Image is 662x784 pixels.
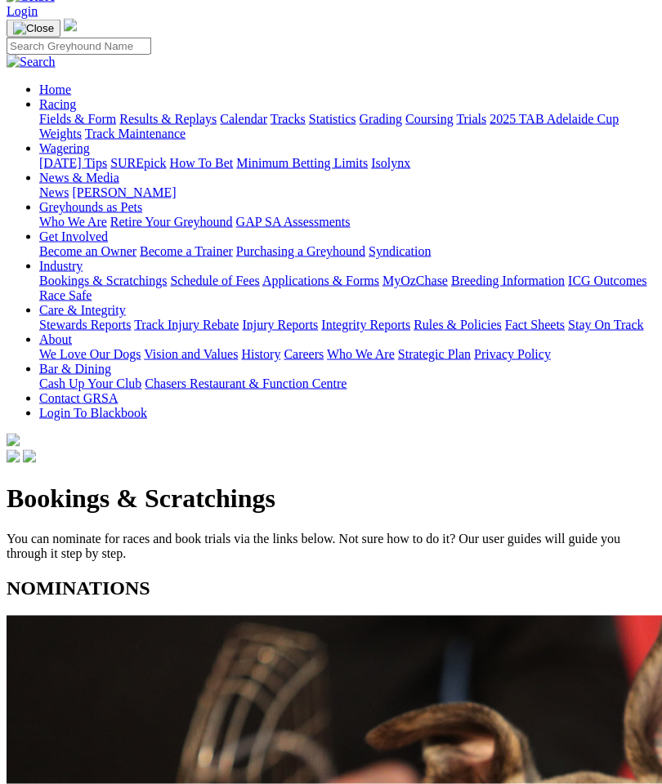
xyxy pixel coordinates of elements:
[39,259,83,273] a: Industry
[39,391,118,405] a: Contact GRSA
[39,244,655,259] div: Get Involved
[39,185,655,200] div: News & Media
[39,171,119,185] a: News & Media
[13,22,54,35] img: Close
[371,156,410,170] a: Isolynx
[39,318,655,332] div: Care & Integrity
[39,200,142,214] a: Greyhounds as Pets
[405,112,454,126] a: Coursing
[242,318,318,332] a: Injury Reports
[39,215,107,229] a: Who We Are
[39,318,131,332] a: Stewards Reports
[39,97,76,111] a: Racing
[360,112,402,126] a: Grading
[456,112,486,126] a: Trials
[7,4,38,18] a: Login
[7,532,655,561] p: You can nominate for races and book trials via the links below. Not sure how to do it? Our user g...
[145,376,347,390] a: Chasers Restaurant & Function Centre
[414,318,502,332] a: Rules & Policies
[474,347,551,361] a: Privacy Policy
[236,244,365,258] a: Purchasing a Greyhound
[7,20,60,38] button: Toggle navigation
[39,244,136,258] a: Become an Owner
[39,156,655,171] div: Wagering
[220,112,267,126] a: Calendar
[39,376,141,390] a: Cash Up Your Club
[39,406,147,420] a: Login To Blackbook
[134,318,239,332] a: Track Injury Rebate
[7,483,655,514] h1: Bookings & Scratchings
[568,318,643,332] a: Stay On Track
[369,244,431,258] a: Syndication
[568,274,646,287] a: ICG Outcomes
[39,127,82,140] a: Weights
[284,347,324,361] a: Careers
[39,376,655,391] div: Bar & Dining
[170,274,259,287] a: Schedule of Fees
[39,332,72,346] a: About
[119,112,217,126] a: Results & Replays
[39,347,655,362] div: About
[39,347,141,361] a: We Love Our Dogs
[39,141,90,155] a: Wagering
[23,450,36,463] img: twitter.svg
[39,112,655,141] div: Racing
[144,347,238,361] a: Vision and Values
[7,38,151,55] input: Search
[236,156,368,170] a: Minimum Betting Limits
[39,112,116,126] a: Fields & Form
[7,434,20,447] img: logo-grsa-white.png
[39,303,126,317] a: Care & Integrity
[64,19,77,32] img: logo-grsa-white.png
[236,215,351,229] a: GAP SA Assessments
[85,127,186,140] a: Track Maintenance
[241,347,280,361] a: History
[110,156,166,170] a: SUREpick
[7,450,20,463] img: facebook.svg
[170,156,234,170] a: How To Bet
[451,274,565,287] a: Breeding Information
[398,347,471,361] a: Strategic Plan
[327,347,395,361] a: Who We Are
[321,318,410,332] a: Integrity Reports
[140,244,233,258] a: Become a Trainer
[7,55,56,69] img: Search
[110,215,233,229] a: Retire Your Greyhound
[39,229,108,243] a: Get Involved
[382,274,448,287] a: MyOzChase
[7,577,655,599] h2: NOMINATIONS
[271,112,306,126] a: Tracks
[505,318,565,332] a: Fact Sheets
[39,274,167,287] a: Bookings & Scratchings
[39,362,111,376] a: Bar & Dining
[72,185,176,199] a: [PERSON_NAME]
[39,215,655,229] div: Greyhounds as Pets
[39,156,107,170] a: [DATE] Tips
[262,274,379,287] a: Applications & Forms
[39,288,92,302] a: Race Safe
[39,274,655,303] div: Industry
[490,112,619,126] a: 2025 TAB Adelaide Cup
[309,112,356,126] a: Statistics
[39,185,69,199] a: News
[39,82,71,96] a: Home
